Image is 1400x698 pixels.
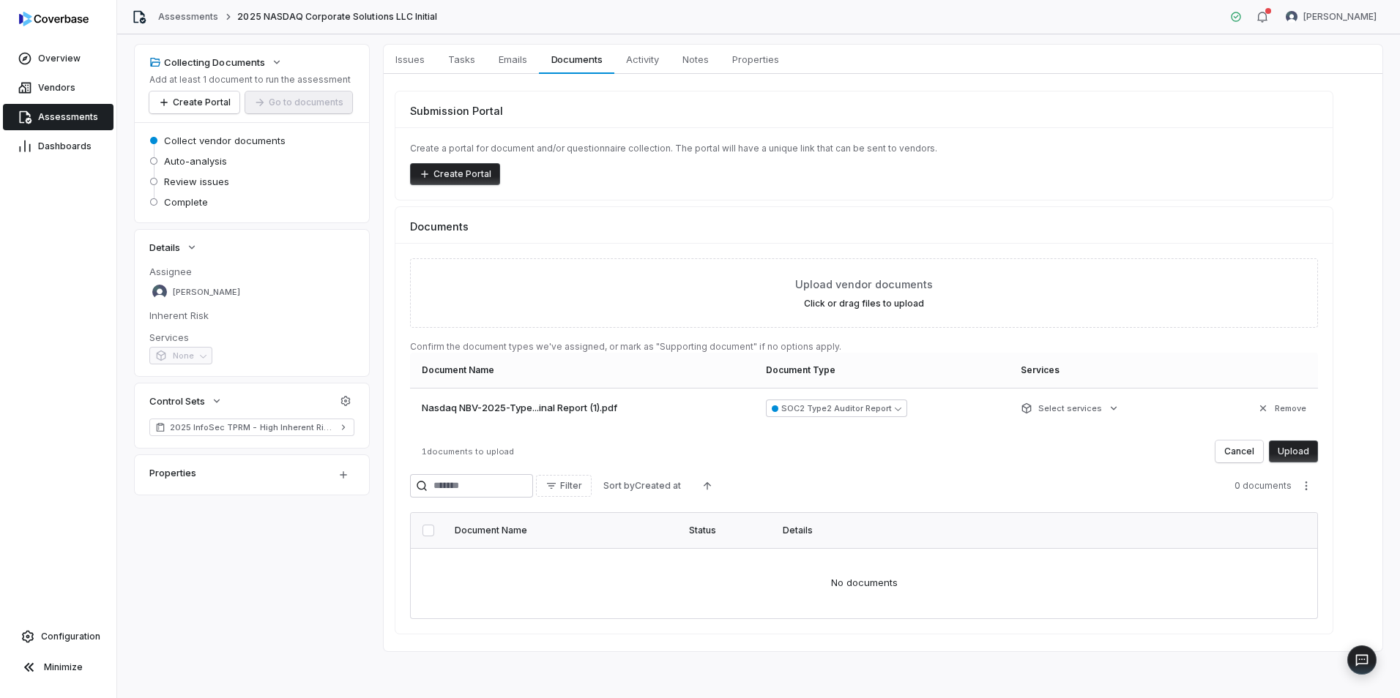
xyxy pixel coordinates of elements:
[1253,395,1311,421] button: Remove
[1235,480,1292,492] span: 0 documents
[493,50,533,69] span: Emails
[3,75,113,101] a: Vendors
[149,309,354,322] dt: Inherent Risk
[170,421,334,433] span: 2025 InfoSec TPRM - High Inherent Risk (SOC 2 Supported)
[3,45,113,72] a: Overview
[1016,395,1124,421] button: Select services
[726,50,785,69] span: Properties
[164,195,208,209] span: Complete
[3,104,113,130] a: Assessments
[38,82,75,94] span: Vendors
[6,623,111,650] a: Configuration
[560,480,582,492] span: Filter
[149,265,354,278] dt: Assignee
[149,241,180,254] span: Details
[689,525,765,536] div: Status
[783,525,1273,536] div: Details
[390,50,431,69] span: Issues
[3,133,113,160] a: Dashboards
[1295,475,1318,497] button: More actions
[38,140,92,152] span: Dashboards
[164,154,227,168] span: Auto-analysis
[410,103,503,119] span: Submission Portal
[1303,11,1377,23] span: [PERSON_NAME]
[149,91,239,113] button: Create Portal
[44,661,83,673] span: Minimize
[766,399,907,417] button: SOC2 Type2 Auditor Report
[693,475,722,497] button: Ascending
[701,480,713,492] svg: Ascending
[19,12,89,26] img: logo-D7KZi-bG.svg
[41,631,100,642] span: Configuration
[422,401,617,416] span: Nasdaq NBV-2025-Type...inal Report (1).pdf
[149,331,354,344] dt: Services
[455,525,671,536] div: Document Name
[152,285,167,299] img: Isaac Mousel avatar
[38,111,98,123] span: Assessments
[149,419,354,436] a: 2025 InfoSec TPRM - High Inherent Risk (SOC 2 Supported)
[410,143,1318,154] p: Create a portal for document and/or questionnaire collection. The portal will have a unique link ...
[6,653,111,682] button: Minimize
[411,548,1317,618] td: No documents
[536,475,592,497] button: Filter
[595,475,690,497] button: Sort byCreated at
[757,353,1013,388] th: Document Type
[677,50,715,69] span: Notes
[1269,440,1318,462] button: Upload
[795,277,933,292] span: Upload vendor documents
[410,163,500,185] button: Create Portal
[145,49,287,75] button: Collecting Documents
[149,56,265,69] div: Collecting Documents
[237,11,437,23] span: 2025 NASDAQ Corporate Solutions LLC Initial
[1277,6,1385,28] button: Isaac Mousel avatar[PERSON_NAME]
[442,50,481,69] span: Tasks
[804,298,924,309] label: Click or drag files to upload
[620,50,665,69] span: Activity
[164,134,286,147] span: Collect vendor documents
[145,234,202,260] button: Details
[145,388,227,414] button: Control Sets
[546,50,608,69] span: Documents
[1012,353,1199,388] th: Services
[149,394,205,408] span: Control Sets
[173,287,240,298] span: [PERSON_NAME]
[38,53,81,64] span: Overview
[410,341,1318,353] p: Confirm the document types we've assigned, or mark as "Supporting document" if no options apply.
[422,446,514,457] span: 1 documents to upload
[1286,11,1297,23] img: Isaac Mousel avatar
[1215,440,1263,462] button: Cancel
[410,353,757,388] th: Document Name
[158,11,218,23] a: Assessments
[164,175,229,188] span: Review issues
[410,219,469,234] span: Documents
[149,74,352,86] p: Add at least 1 document to run the assessment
